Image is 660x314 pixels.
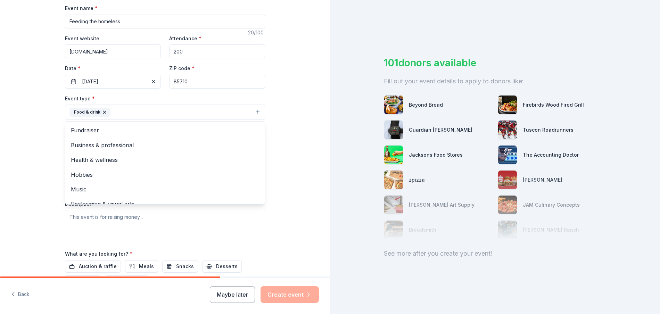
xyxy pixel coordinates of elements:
[71,170,259,179] span: Hobbies
[65,121,265,205] div: Food & drink
[71,155,259,164] span: Health & wellness
[71,185,259,194] span: Music
[65,105,265,120] button: Food & drink
[71,126,259,135] span: Fundraiser
[71,141,259,150] span: Business & professional
[71,199,259,208] span: Performing & visual arts
[69,108,110,117] div: Food & drink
